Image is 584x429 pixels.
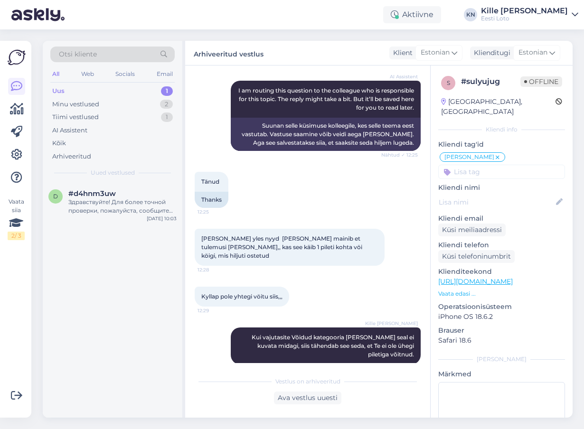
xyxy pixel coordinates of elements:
[160,100,173,109] div: 2
[481,7,578,22] a: Kille [PERSON_NAME]Eesti Loto
[52,139,66,148] div: Kõik
[201,235,364,259] span: [PERSON_NAME] yles nyyd [PERSON_NAME] mainib et tulemusi [PERSON_NAME],, kas see käib 1 pileti ko...
[447,79,450,86] span: s
[8,48,26,66] img: Askly Logo
[53,193,58,200] span: d
[59,49,97,59] span: Otsi kliente
[113,68,137,80] div: Socials
[201,293,283,300] span: Kyllap pole yhtegi vöitu siis,,,
[461,76,520,87] div: # sulyujug
[441,97,556,117] div: [GEOGRAPHIC_DATA], [GEOGRAPHIC_DATA]
[201,178,219,185] span: Tänud
[52,112,99,122] div: Tiimi vestlused
[8,197,25,240] div: Vaata siia
[52,126,87,135] div: AI Assistent
[198,208,233,215] span: 12:25
[438,140,565,149] p: Kliendi tag'id
[438,224,506,236] div: Küsi meiliaadressi
[421,47,450,58] span: Estonian
[198,307,233,314] span: 12:29
[438,183,565,193] p: Kliendi nimi
[438,355,565,364] div: [PERSON_NAME]
[161,86,173,96] div: 1
[252,334,415,358] span: Kui vajutasite Võidud kategooria [PERSON_NAME] seal ei kuvata midagi, siis tähendab see seda, et ...
[91,168,135,177] span: Uued vestlused
[520,76,562,87] span: Offline
[50,68,61,80] div: All
[444,154,494,160] span: [PERSON_NAME]
[438,214,565,224] p: Kliendi email
[194,47,264,59] label: Arhiveeritud vestlus
[438,336,565,345] p: Safari 18.6
[52,100,99,109] div: Minu vestlused
[470,48,510,58] div: Klienditugi
[438,289,565,298] p: Vaata edasi ...
[198,266,233,273] span: 12:28
[274,392,341,404] div: Ava vestlus uuesti
[381,151,418,159] span: Nähtud ✓ 12:25
[52,86,65,96] div: Uus
[231,118,421,151] div: Suunan selle küsimuse kolleegile, kes selle teema eest vastutab. Vastuse saamine võib veidi aega ...
[438,312,565,322] p: iPhone OS 18.6.2
[438,267,565,277] p: Klienditeekond
[68,189,116,198] span: #d4hnm3uw
[438,369,565,379] p: Märkmed
[8,232,25,240] div: 2 / 3
[438,326,565,336] p: Brauser
[438,250,515,263] div: Küsi telefoninumbrit
[438,240,565,250] p: Kliendi telefon
[389,48,413,58] div: Klient
[147,215,177,222] div: [DATE] 10:03
[79,68,96,80] div: Web
[383,6,441,23] div: Aktiivne
[238,87,415,111] span: I am routing this question to the colleague who is responsible for this topic. The reply might ta...
[161,112,173,122] div: 1
[195,192,228,208] div: Thanks
[68,198,177,215] div: Здравствуйте! Для более точной проверки, пожалуйста, сообщите нам Ваше имя и фамилию, личный код,...
[382,73,418,80] span: AI Assistent
[439,197,554,207] input: Lisa nimi
[518,47,547,58] span: Estonian
[464,8,477,21] div: KN
[438,165,565,179] input: Lisa tag
[481,7,568,15] div: Kille [PERSON_NAME]
[365,320,418,327] span: Kille [PERSON_NAME]
[438,302,565,312] p: Operatsioonisüsteem
[275,377,340,386] span: Vestlus on arhiveeritud
[155,68,175,80] div: Email
[52,152,91,161] div: Arhiveeritud
[438,125,565,134] div: Kliendi info
[481,15,568,22] div: Eesti Loto
[438,277,513,286] a: [URL][DOMAIN_NAME]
